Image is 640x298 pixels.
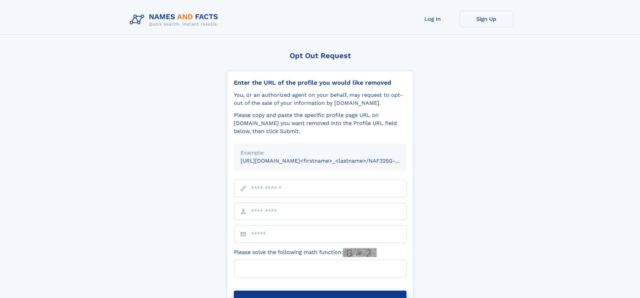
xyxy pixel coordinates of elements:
[406,11,460,27] a: Log In
[234,111,407,135] div: Please copy and paste the specific profile page URL on [DOMAIN_NAME] you want removed into the Pr...
[234,248,377,257] label: Please solve the following math function:
[241,158,419,164] small: [URL][DOMAIN_NAME]<firstname>_<lastname>/NAF325G-xxxxxxxx
[460,11,513,27] a: Sign Up
[234,91,407,107] div: You, or an authorized agent on your behalf, may request to opt-out of the sale of your informatio...
[241,149,400,157] div: Example:
[234,79,407,86] div: Enter the URL of the profile you would like removed
[127,11,224,29] img: Logo Names and Facts
[227,51,414,60] div: Opt Out Request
